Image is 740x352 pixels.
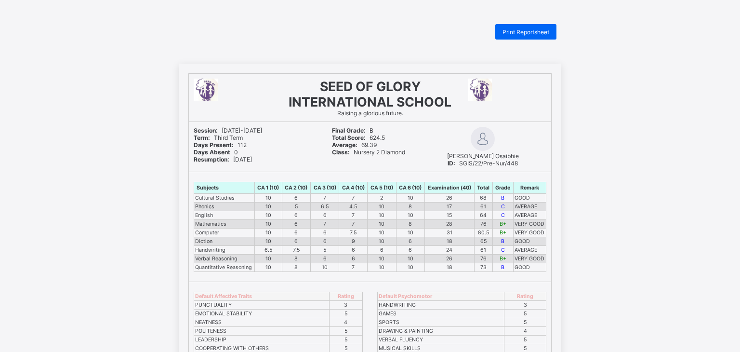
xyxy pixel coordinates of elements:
td: 10 [368,220,396,229]
td: 26 [424,194,474,203]
td: 6 [396,237,424,246]
th: Rating [329,292,362,301]
th: CA 3 (10) [310,182,339,194]
td: Cultural Studies [194,194,255,203]
span: Third Term [194,134,243,141]
td: NEATNESS [194,318,330,327]
td: POLITENESS [194,327,330,336]
td: 6 [310,237,339,246]
td: 4 [329,318,362,327]
td: 6.5 [310,203,339,211]
td: 17 [424,203,474,211]
span: [DATE] [194,156,252,163]
th: Total [474,182,492,194]
td: VERY GOOD [513,229,546,237]
td: 6 [339,246,368,255]
td: VERY GOOD [513,220,546,229]
td: 10 [254,203,282,211]
td: 4.5 [339,203,368,211]
td: 7 [310,220,339,229]
th: CA 2 (10) [282,182,310,194]
span: B [332,127,373,134]
td: Handwriting [194,246,255,255]
td: 10 [254,255,282,263]
td: B+ [492,220,513,229]
td: 3 [329,301,362,310]
td: 10 [396,194,424,203]
td: 4 [504,327,546,336]
td: 15 [424,211,474,220]
b: Resumption: [194,156,229,163]
td: 31 [424,229,474,237]
td: HANDWRITING [378,301,504,310]
td: 5 [329,336,362,344]
td: 6.5 [254,246,282,255]
td: DRAWING & PAINTING [378,327,504,336]
td: Diction [194,237,255,246]
td: 76 [474,255,492,263]
th: CA 5 (10) [368,182,396,194]
td: 8 [396,203,424,211]
span: Nursery 2 Diamond [332,149,405,156]
td: 7.5 [339,229,368,237]
td: 10 [368,203,396,211]
td: 18 [424,263,474,272]
td: 10 [368,263,396,272]
td: AVERAGE [513,203,546,211]
th: CA 4 (10) [339,182,368,194]
td: 10 [254,263,282,272]
td: 8 [396,220,424,229]
b: Final Grade: [332,127,366,134]
span: SEED OF GLORY INTERNATIONAL SCHOOL [289,79,451,109]
th: Default Psychomotor [378,292,504,301]
td: B+ [492,229,513,237]
td: B [492,194,513,203]
td: 8 [282,255,310,263]
td: B [492,263,513,272]
td: 6 [396,246,424,255]
td: 10 [396,263,424,272]
td: 10 [368,211,396,220]
td: 5 [504,310,546,318]
th: CA 6 (10) [396,182,424,194]
span: 624.5 [332,134,385,141]
td: 7 [339,194,368,203]
td: 10 [368,255,396,263]
td: C [492,211,513,220]
td: 18 [424,237,474,246]
th: Grade [492,182,513,194]
td: 7.5 [282,246,310,255]
span: 112 [194,141,247,149]
td: 6 [310,229,339,237]
td: B [492,237,513,246]
td: 6 [282,211,310,220]
td: SPORTS [378,318,504,327]
td: 6 [282,237,310,246]
td: 68 [474,194,492,203]
td: 6 [310,255,339,263]
td: 61 [474,203,492,211]
td: GOOD [513,263,546,272]
td: Quantitative Reasoning [194,263,255,272]
td: 10 [254,237,282,246]
td: C [492,203,513,211]
td: 7 [310,194,339,203]
span: Raising a glorious future. [337,109,403,117]
td: 6 [282,229,310,237]
b: ID: [448,160,455,167]
td: 5 [329,327,362,336]
td: Mathematics [194,220,255,229]
th: CA 1 (10) [254,182,282,194]
td: 80.5 [474,229,492,237]
span: Print Reportsheet [502,28,549,36]
td: 10 [368,237,396,246]
b: Days Present: [194,141,234,149]
td: 5 [504,318,546,327]
td: Computer [194,229,255,237]
b: Class: [332,149,350,156]
td: GOOD [513,194,546,203]
td: 10 [254,211,282,220]
td: GAMES [378,310,504,318]
th: Rating [504,292,546,301]
td: EMOTIONAL STABILITY [194,310,330,318]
